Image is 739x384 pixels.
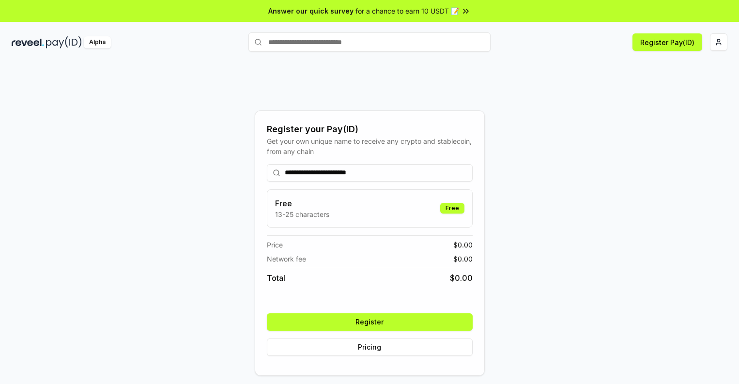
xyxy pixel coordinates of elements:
[12,36,44,48] img: reveel_dark
[275,198,329,209] h3: Free
[632,33,702,51] button: Register Pay(ID)
[267,123,473,136] div: Register your Pay(ID)
[453,254,473,264] span: $ 0.00
[450,272,473,284] span: $ 0.00
[267,136,473,156] div: Get your own unique name to receive any crypto and stablecoin, from any chain
[275,209,329,219] p: 13-25 characters
[355,6,459,16] span: for a chance to earn 10 USDT 📝
[453,240,473,250] span: $ 0.00
[267,338,473,356] button: Pricing
[267,254,306,264] span: Network fee
[268,6,354,16] span: Answer our quick survey
[267,313,473,331] button: Register
[267,272,285,284] span: Total
[84,36,111,48] div: Alpha
[46,36,82,48] img: pay_id
[267,240,283,250] span: Price
[440,203,464,214] div: Free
